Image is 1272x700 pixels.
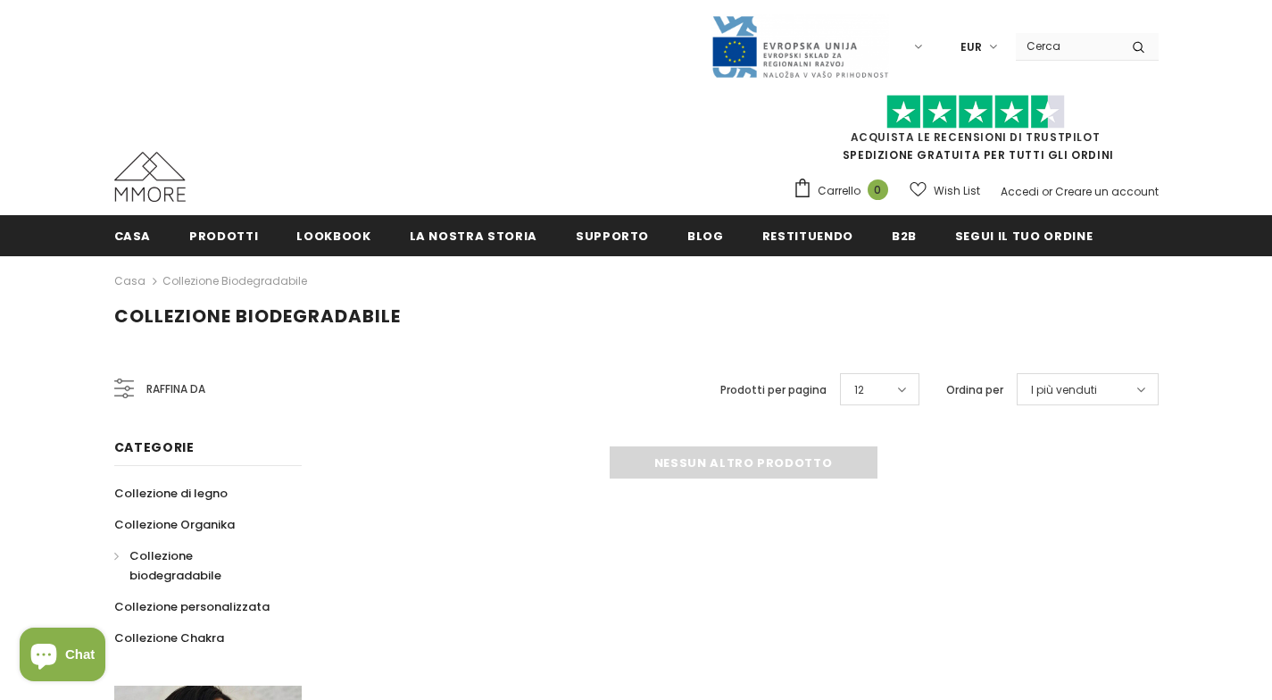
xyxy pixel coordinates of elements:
[114,438,195,456] span: Categorie
[955,215,1093,255] a: Segui il tuo ordine
[114,629,224,646] span: Collezione Chakra
[1055,184,1159,199] a: Creare un account
[854,381,864,399] span: 12
[934,182,980,200] span: Wish List
[818,182,860,200] span: Carrello
[720,381,827,399] label: Prodotti per pagina
[851,129,1101,145] a: Acquista le recensioni di TrustPilot
[1001,184,1039,199] a: Accedi
[129,547,221,584] span: Collezione biodegradabile
[1031,381,1097,399] span: I più venduti
[114,485,228,502] span: Collezione di legno
[189,215,258,255] a: Prodotti
[162,273,307,288] a: Collezione biodegradabile
[296,215,370,255] a: Lookbook
[114,304,401,329] span: Collezione biodegradabile
[886,95,1065,129] img: Fidati di Pilot Stars
[762,215,853,255] a: Restituendo
[892,215,917,255] a: B2B
[146,379,205,399] span: Raffina da
[114,215,152,255] a: Casa
[793,103,1159,162] span: SPEDIZIONE GRATUITA PER TUTTI GLI ORDINI
[687,228,724,245] span: Blog
[114,152,186,202] img: Casi MMORE
[892,228,917,245] span: B2B
[868,179,888,200] span: 0
[711,14,889,79] img: Javni Razpis
[114,622,224,654] a: Collezione Chakra
[946,381,1003,399] label: Ordina per
[114,509,235,540] a: Collezione Organika
[960,38,982,56] span: EUR
[114,591,270,622] a: Collezione personalizzata
[114,228,152,245] span: Casa
[793,178,897,204] a: Carrello 0
[576,215,649,255] a: supporto
[576,228,649,245] span: supporto
[189,228,258,245] span: Prodotti
[114,516,235,533] span: Collezione Organika
[910,175,980,206] a: Wish List
[1042,184,1052,199] span: or
[114,598,270,615] span: Collezione personalizzata
[14,628,111,686] inbox-online-store-chat: Shopify online store chat
[1016,33,1118,59] input: Search Site
[114,540,282,591] a: Collezione biodegradabile
[114,271,145,292] a: Casa
[762,228,853,245] span: Restituendo
[114,478,228,509] a: Collezione di legno
[955,228,1093,245] span: Segui il tuo ordine
[410,228,537,245] span: La nostra storia
[711,38,889,54] a: Javni Razpis
[296,228,370,245] span: Lookbook
[410,215,537,255] a: La nostra storia
[687,215,724,255] a: Blog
